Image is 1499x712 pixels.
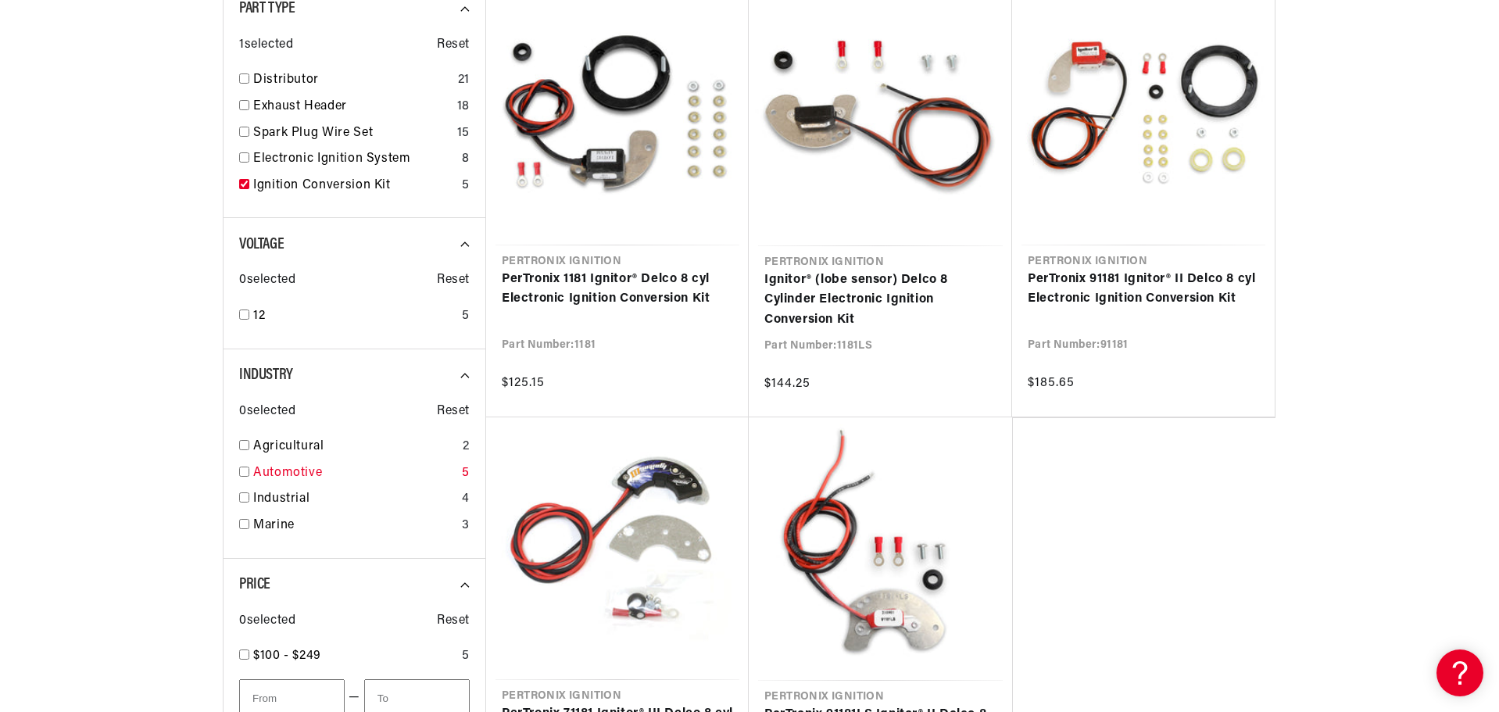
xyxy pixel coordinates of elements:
a: Marine [253,516,456,536]
span: Reset [437,611,470,631]
a: Agricultural [253,437,456,457]
span: Part Type [239,1,295,16]
span: — [349,688,360,708]
div: 15 [457,123,470,144]
div: 8 [462,149,470,170]
div: 3 [462,516,470,536]
span: Voltage [239,237,284,252]
span: Price [239,577,270,592]
a: Electronic Ignition System [253,149,456,170]
span: Reset [437,402,470,422]
a: Distributor [253,70,452,91]
div: 5 [462,463,470,484]
div: 18 [457,97,470,117]
a: 12 [253,306,456,327]
span: 0 selected [239,270,295,291]
span: 1 selected [239,35,293,55]
div: 5 [462,306,470,327]
a: Ignitor® (lobe sensor) Delco 8 Cylinder Electronic Ignition Conversion Kit [764,270,996,331]
span: 0 selected [239,611,295,631]
span: Reset [437,270,470,291]
span: Reset [437,35,470,55]
a: Ignition Conversion Kit [253,176,456,196]
div: 5 [462,176,470,196]
div: 2 [463,437,470,457]
div: 21 [458,70,470,91]
span: 0 selected [239,402,295,422]
a: Exhaust Header [253,97,451,117]
span: $100 - $249 [253,649,321,662]
a: Automotive [253,463,456,484]
a: Industrial [253,489,456,510]
div: 4 [462,489,470,510]
div: 5 [462,646,470,667]
a: PerTronix 1181 Ignitor® Delco 8 cyl Electronic Ignition Conversion Kit [502,270,733,309]
span: Industry [239,367,293,383]
a: PerTronix 91181 Ignitor® II Delco 8 cyl Electronic Ignition Conversion Kit [1028,270,1259,309]
a: Spark Plug Wire Set [253,123,451,144]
